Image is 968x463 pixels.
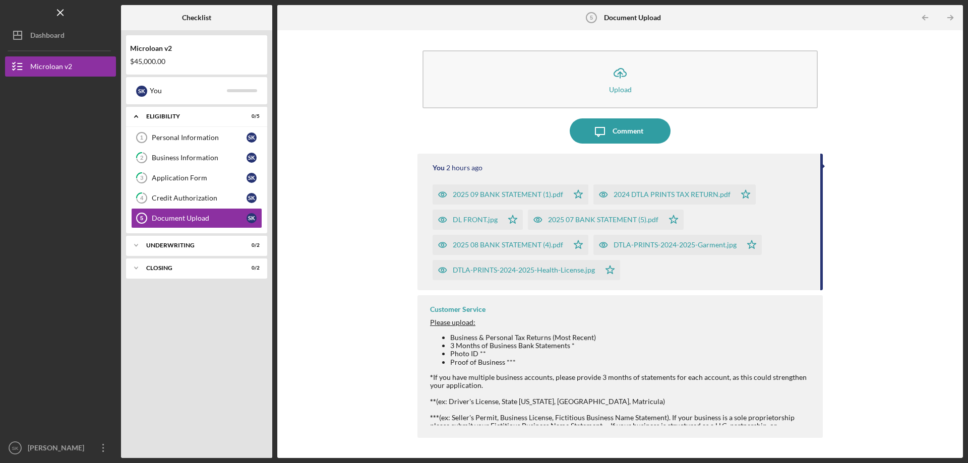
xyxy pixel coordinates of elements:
[131,148,262,168] a: 2Business InformationSK
[247,193,257,203] div: S K
[131,168,262,188] a: 3Application FormSK
[570,118,671,144] button: Comment
[430,414,813,438] div: (ex: Seller's Permit, Business License, Fictitious Business Name Statement). If your business is ...
[30,25,65,48] div: Dashboard
[450,334,813,342] li: Business & Personal Tax Returns (Most Recent)
[450,350,813,358] li: Photo ID **
[247,153,257,163] div: S K
[140,155,143,161] tspan: 2
[152,134,247,142] div: Personal Information
[131,127,262,148] a: 1Personal InformationSK
[130,57,263,65] div: $45,000.00
[25,438,91,460] div: [PERSON_NAME]
[433,235,588,255] button: 2025 08 BANK STATEMENT (4).pdf
[614,241,737,249] div: DTLA-PRINTS-2024-2025-Garment.jpg
[5,56,116,77] button: Microloan v2
[146,113,234,119] div: Eligibility
[182,14,211,22] b: Checklist
[130,44,263,52] div: Microloan v2
[433,184,588,205] button: 2025 09 BANK STATEMENT (1).pdf
[241,265,260,271] div: 0 / 2
[453,190,563,199] div: 2025 09 BANK STATEMENT (1).pdf
[146,265,234,271] div: Closing
[450,358,813,366] li: Proof of Business ***
[614,190,731,199] div: 2024 DTLA PRINTS TAX RETURN.pdf
[152,214,247,222] div: Document Upload
[241,242,260,248] div: 0 / 2
[12,445,19,451] text: SK
[140,215,143,221] tspan: 5
[422,50,818,108] button: Upload
[430,305,486,313] div: Customer Service
[150,82,227,99] div: You
[5,438,116,458] button: SK[PERSON_NAME]
[136,86,147,97] div: S K
[140,135,143,141] tspan: 1
[446,164,482,172] time: 2025-10-06 17:47
[247,173,257,183] div: S K
[241,113,260,119] div: 0 / 5
[433,210,523,230] button: DL FRONT.jpg
[430,318,475,326] span: Please upload:
[152,194,247,202] div: Credit Authorization
[593,235,762,255] button: DTLA-PRINTS-2024-2025-Garment.jpg
[146,242,234,248] div: Underwriting
[140,195,144,202] tspan: 4
[433,260,620,280] button: DTLA-PRINTS-2024-2025-Health-License.jpg
[30,56,72,79] div: Microloan v2
[131,208,262,228] a: 5Document UploadSK
[453,266,595,274] div: DTLA-PRINTS-2024-2025-Health-License.jpg
[613,118,643,144] div: Comment
[609,86,632,93] div: Upload
[430,334,813,398] div: If you have multiple business accounts, please provide 3 months of statements for each account, a...
[433,164,445,172] div: You
[590,15,593,21] tspan: 5
[430,398,813,406] div: (ex: Driver's License, State [US_STATE], [GEOGRAPHIC_DATA], Matricula)
[548,216,658,224] div: 2025 07 BANK STATEMENT (5).pdf
[5,25,116,45] button: Dashboard
[131,188,262,208] a: 4Credit AuthorizationSK
[450,342,813,350] li: 3 Months of Business Bank Statements *
[152,154,247,162] div: Business Information
[247,213,257,223] div: S K
[140,175,143,181] tspan: 3
[604,14,661,22] b: Document Upload
[528,210,684,230] button: 2025 07 BANK STATEMENT (5).pdf
[247,133,257,143] div: S K
[453,241,563,249] div: 2025 08 BANK STATEMENT (4).pdf
[453,216,498,224] div: DL FRONT.jpg
[593,184,756,205] button: 2024 DTLA PRINTS TAX RETURN.pdf
[152,174,247,182] div: Application Form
